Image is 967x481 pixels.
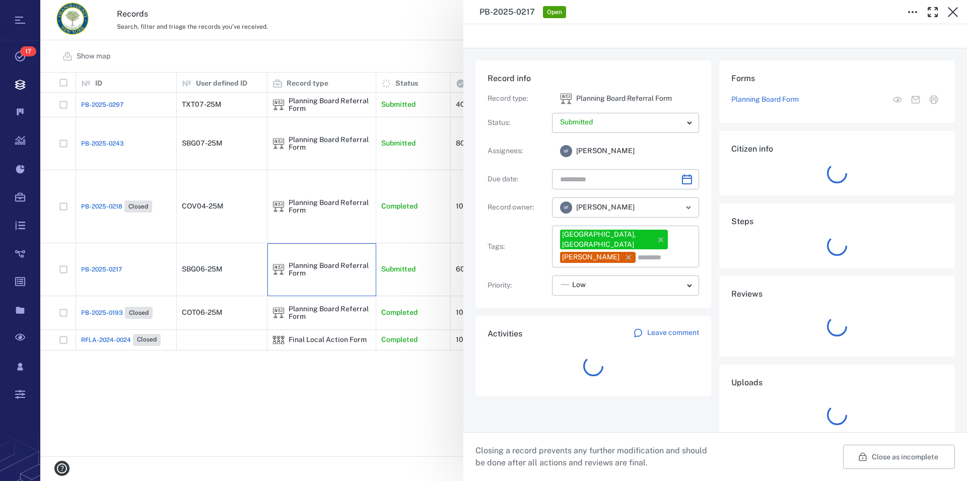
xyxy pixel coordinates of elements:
h3: PB-2025-0217 [479,6,535,18]
h6: Record info [488,73,699,85]
button: View form in the step [888,91,907,109]
p: Tags : [488,242,548,252]
img: icon Planning Board Referral Form [560,93,572,105]
h6: Uploads [731,377,943,389]
div: Reviews [719,276,955,365]
span: Help [23,7,43,16]
button: Toggle Fullscreen [923,2,943,22]
div: V F [560,145,572,157]
p: Submitted [560,117,683,127]
p: Record type : [488,94,548,104]
h6: Forms [731,73,943,85]
span: Open [545,8,564,17]
div: Uploads [719,365,955,453]
span: 17 [20,46,36,56]
button: Close [943,2,963,22]
button: Open [681,200,696,215]
h6: Citizen info [731,143,943,155]
p: Planning Board Referral Form [576,94,672,104]
p: Closing a record prevents any further modification and should be done after all actions and revie... [475,445,715,469]
button: Print form [925,91,943,109]
a: Planning Board Form [731,95,799,105]
div: [GEOGRAPHIC_DATA], [GEOGRAPHIC_DATA] [562,230,652,249]
span: [PERSON_NAME] [576,146,635,156]
div: [PERSON_NAME] [562,252,619,262]
div: Steps [719,203,955,276]
div: V F [560,201,572,214]
p: Record owner : [488,202,548,213]
p: Leave comment [647,328,699,338]
p: Assignees : [488,146,548,156]
div: ActivitiesLeave comment [475,316,711,404]
div: FormsPlanning Board FormView form in the stepMail formPrint form [719,60,955,131]
span: [PERSON_NAME] [576,202,635,213]
div: Planning Board Referral Form [560,93,572,105]
a: Leave comment [633,328,699,340]
div: Record infoRecord type:icon Planning Board Referral FormPlanning Board Referral FormStatus:Assign... [475,60,711,316]
button: Mail form [907,91,925,109]
span: Low [572,280,586,290]
p: Due date : [488,174,548,184]
p: Priority : [488,281,548,291]
button: Toggle to Edit Boxes [903,2,923,22]
h6: Activities [488,328,522,340]
div: Citizen info [719,131,955,203]
h6: Steps [731,216,943,228]
h6: Reviews [731,288,943,300]
button: Choose date [677,169,697,189]
button: Close as incomplete [843,445,955,469]
p: Status : [488,118,548,128]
